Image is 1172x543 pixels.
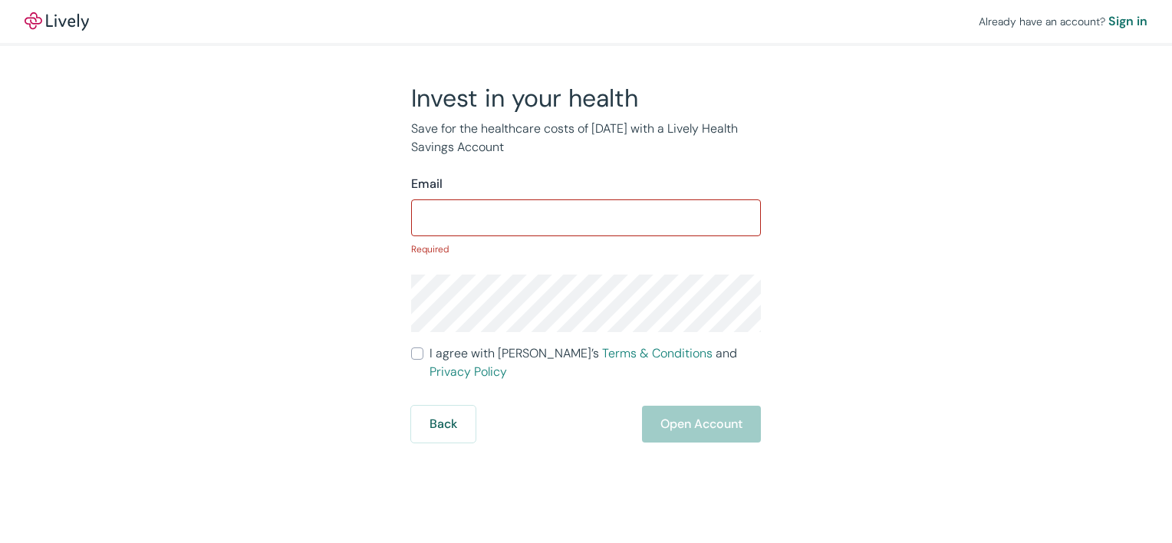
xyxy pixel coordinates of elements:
a: LivelyLively [25,12,89,31]
h2: Invest in your health [411,83,761,114]
a: Terms & Conditions [602,345,713,361]
span: I agree with [PERSON_NAME]’s and [430,344,761,381]
p: Save for the healthcare costs of [DATE] with a Lively Health Savings Account [411,120,761,156]
a: Privacy Policy [430,364,507,380]
a: Sign in [1108,12,1147,31]
p: Required [411,242,761,256]
div: Already have an account? [979,12,1147,31]
img: Lively [25,12,89,31]
label: Email [411,175,443,193]
button: Back [411,406,476,443]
